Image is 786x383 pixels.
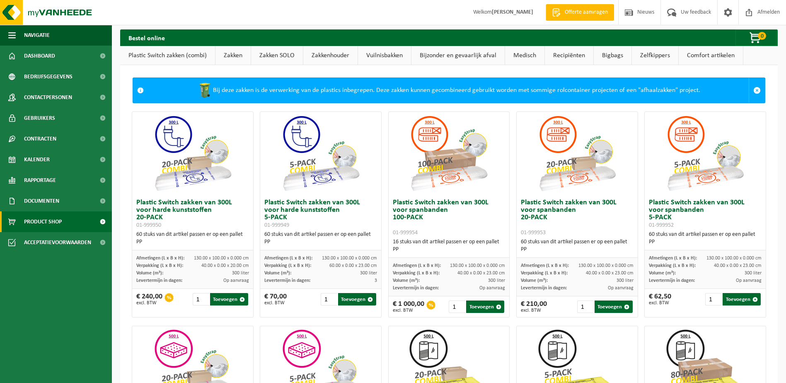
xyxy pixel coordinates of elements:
a: Zelfkippers [632,46,678,65]
div: 60 stuks van dit artikel passen er op een pallet [649,231,762,246]
div: € 240,00 [136,293,162,305]
a: Plastic Switch zakken (combi) [120,46,215,65]
span: 130.00 x 100.00 x 0.000 cm [578,263,634,268]
a: Recipiënten [545,46,593,65]
div: € 210,00 [521,301,547,313]
span: 01-999954 [393,230,418,236]
span: excl. BTW [393,308,424,313]
span: 300 liter [488,278,505,283]
span: 01-999950 [136,222,161,228]
input: 1 [449,301,465,313]
span: Verpakking (L x B x H): [393,271,440,276]
span: excl. BTW [264,301,287,305]
span: Afmetingen (L x B x H): [264,256,312,261]
span: Levertermijn in dagen: [264,278,310,283]
span: Op aanvraag [608,286,634,291]
img: 01-999953 [536,112,619,195]
span: Levertermijn in dagen: [393,286,439,291]
a: Zakkenhouder [303,46,358,65]
img: 01-999954 [407,112,490,195]
span: excl. BTW [521,308,547,313]
span: Contactpersonen [24,87,72,108]
a: Sluit melding [749,78,765,103]
span: Levertermijn in dagen: [521,286,567,291]
img: WB-0240-HPE-GN-50.png [196,82,213,99]
a: Offerte aanvragen [546,4,614,21]
div: PP [393,246,505,253]
span: Dashboard [24,46,55,66]
span: Kalender [24,149,50,170]
div: € 62,50 [649,293,671,305]
span: Verpakking (L x B x H): [136,263,183,268]
a: Bijzonder en gevaarlijk afval [411,46,505,65]
span: Rapportage [24,170,56,191]
button: Toevoegen [595,301,633,313]
button: Toevoegen [723,293,761,305]
span: 40.00 x 0.00 x 23.00 cm [586,271,634,276]
span: Acceptatievoorwaarden [24,232,91,253]
img: 01-999950 [151,112,234,195]
span: Verpakking (L x B x H): [521,271,568,276]
span: excl. BTW [136,301,162,305]
span: Gebruikers [24,108,55,128]
span: Product Shop [24,211,62,232]
span: Levertermijn in dagen: [649,278,695,283]
span: Volume (m³): [521,278,548,283]
span: 300 liter [745,271,762,276]
h3: Plastic Switch zakken van 300L voor harde kunststoffen 20-PACK [136,199,249,229]
div: Bij deze zakken is de verwerking van de plastics inbegrepen. Deze zakken kunnen gecombineerd gebr... [148,78,749,103]
input: 1 [577,301,594,313]
strong: [PERSON_NAME] [492,9,533,15]
span: 130.00 x 100.00 x 0.000 cm [194,256,249,261]
span: Op aanvraag [223,278,249,283]
img: 01-999952 [664,112,747,195]
span: Navigatie [24,25,50,46]
div: 60 stuks van dit artikel passen er op een pallet [136,231,249,246]
h3: Plastic Switch zakken van 300L voor spanbanden 5-PACK [649,199,762,229]
div: 60 stuks van dit artikel passen er op een pallet [521,238,634,253]
span: 01-999953 [521,230,546,236]
span: Offerte aanvragen [563,8,610,17]
input: 1 [193,293,209,305]
span: 3 [375,278,377,283]
div: PP [649,238,762,246]
span: 300 liter [232,271,249,276]
span: 40.00 x 0.00 x 20.00 cm [201,263,249,268]
span: Contracten [24,128,56,149]
h2: Bestel online [120,29,173,46]
span: Op aanvraag [479,286,505,291]
span: Levertermijn in dagen: [136,278,182,283]
span: Afmetingen (L x B x H): [521,263,569,268]
a: Comfort artikelen [679,46,743,65]
div: PP [136,238,249,246]
h3: Plastic Switch zakken van 300L voor spanbanden 100-PACK [393,199,505,236]
div: 60 stuks van dit artikel passen er op een pallet [264,231,377,246]
a: Zakken SOLO [251,46,303,65]
div: € 70,00 [264,293,287,305]
span: 130.00 x 100.00 x 0.000 cm [322,256,377,261]
a: Bigbags [594,46,631,65]
button: 0 [735,29,777,46]
span: Documenten [24,191,59,211]
button: Toevoegen [210,293,248,305]
span: Volume (m³): [649,271,676,276]
span: 01-999949 [264,222,289,228]
button: Toevoegen [466,301,504,313]
input: 1 [321,293,337,305]
a: Medisch [505,46,544,65]
a: Zakken [215,46,251,65]
span: Verpakking (L x B x H): [649,263,696,268]
span: 60.00 x 0.00 x 23.00 cm [329,263,377,268]
button: Toevoegen [338,293,376,305]
span: Afmetingen (L x B x H): [393,263,441,268]
span: Bedrijfsgegevens [24,66,73,87]
span: 300 liter [360,271,377,276]
span: Verpakking (L x B x H): [264,263,311,268]
span: Volume (m³): [393,278,420,283]
span: 40.00 x 0.00 x 23.00 cm [457,271,505,276]
h3: Plastic Switch zakken van 300L voor harde kunststoffen 5-PACK [264,199,377,229]
span: excl. BTW [649,301,671,305]
input: 1 [705,293,722,305]
div: € 1 000,00 [393,301,424,313]
span: Op aanvraag [736,278,762,283]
